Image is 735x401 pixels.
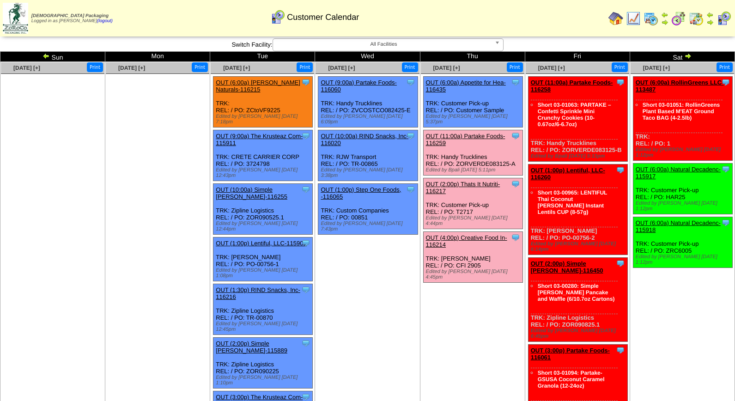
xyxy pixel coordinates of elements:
div: TRK: Zipline Logistics REL: / PO: ZOR090825.1 [528,258,627,342]
a: OUT (1:00p) Step One Foods, -116065 [321,186,401,200]
button: Print [297,62,313,72]
div: Edited by [PERSON_NAME] [DATE] 5:37pm [426,114,522,125]
button: Print [717,62,733,72]
td: Thu [420,52,525,62]
td: Sat [630,52,735,62]
a: OUT (2:00p) Simple [PERSON_NAME]-116450 [531,260,603,274]
a: Short 03-00280: Simple [PERSON_NAME] Pancake and Waffle (6/10.7oz Cartons) [538,283,615,302]
a: OUT (11:00a) Partake Foods-116259 [426,133,505,146]
a: OUT (2:00p) Thats It Nutriti-116217 [426,181,500,194]
a: OUT (6:00a) Appetite for Hea-116435 [426,79,506,93]
button: Print [192,62,208,72]
a: OUT (2:00p) Simple [PERSON_NAME]-115889 [216,340,287,354]
img: Tooltip [721,218,730,227]
a: [DATE] [+] [643,65,670,71]
a: OUT (3:00p) Partake Foods-116061 [531,347,610,361]
img: calendarblend.gif [671,11,686,26]
span: All Facilities [277,39,491,50]
a: (logout) [97,18,113,24]
img: Tooltip [616,165,625,175]
img: Tooltip [616,259,625,268]
img: Tooltip [301,78,310,87]
img: arrowleft.gif [706,11,714,18]
a: OUT (1:00p) Lentiful, LLC-116260 [531,167,605,181]
div: Edited by [PERSON_NAME] [DATE] 6:09pm [321,114,417,125]
div: Edited by [PERSON_NAME] [DATE] 1:12pm [636,200,732,212]
a: OUT (6:00a) Natural Decadenc-115917 [636,166,721,180]
a: Short 03-00965: LENTIFUL Thai Coconut [PERSON_NAME] Instant Lentils CUP (8-57g) [538,189,607,215]
img: Tooltip [301,285,310,294]
a: OUT (1:00p) Lentiful, LLC-115903 [216,240,306,247]
div: TRK: Customer Pick-up REL: / PO: Customer Sample [423,77,522,128]
img: Tooltip [721,164,730,174]
a: OUT (9:00a) The Krusteaz Com-115911 [216,133,303,146]
img: line_graph.gif [626,11,641,26]
img: arrowright.gif [684,52,692,60]
img: Tooltip [511,179,520,188]
button: Print [507,62,523,72]
img: Tooltip [511,233,520,242]
div: TRK: Customer Pick-up REL: / PO: ZRC6005 [633,217,732,268]
div: TRK: [PERSON_NAME] REL: / PO: PO-00756-2 [528,164,627,255]
div: Edited by Bpali [DATE] 5:13pm [531,153,627,159]
img: Tooltip [301,339,310,348]
img: arrowleft.gif [661,11,668,18]
div: Edited by [PERSON_NAME] [DATE] 7:43pm [321,221,417,232]
img: Tooltip [301,131,310,140]
div: TRK: Zipline Logistics REL: / PO: TR-00870 [213,284,313,335]
img: zoroco-logo-small.webp [3,3,28,34]
div: TRK: Handy Trucklines REL: / PO: ZORVERDE083125-B [528,77,627,162]
div: TRK: Custom Companies REL: / PO: 00851 [318,184,418,235]
div: Edited by [PERSON_NAME] [DATE] 1:12pm [636,254,732,265]
a: OUT (6:00a) Natural Decadenc-115918 [636,219,721,233]
a: OUT (1:30p) RIND Snacks, Inc-116216 [216,286,300,300]
img: Tooltip [616,78,625,87]
img: Tooltip [301,238,310,248]
div: TRK: Customer Pick-up REL: / PO: HAR25 [633,164,732,214]
a: [DATE] [+] [328,65,355,71]
div: TRK: CRETE CARRIER CORP REL: / PO: 3724798 [213,130,313,181]
span: Logged in as [PERSON_NAME] [31,13,113,24]
td: Tue [210,52,315,62]
img: arrowright.gif [706,18,714,26]
a: OUT (4:00p) Creative Food In-116214 [426,234,507,248]
a: OUT (9:00a) Partake Foods-116060 [321,79,397,93]
div: Edited by [PERSON_NAME] [DATE] 12:44pm [216,221,312,232]
img: Tooltip [406,78,415,87]
img: Tooltip [301,185,310,194]
div: TRK: Handy Trucklines REL: / PO: ZORVERDE083125-A [423,130,522,176]
img: calendarprod.gif [644,11,658,26]
img: calendarcustomer.gif [717,11,731,26]
div: TRK: [PERSON_NAME] REL: / PO: PO-00756-1 [213,237,313,281]
img: Tooltip [406,185,415,194]
a: [DATE] [+] [223,65,250,71]
div: TRK: Zipline Logistics REL: / PO: ZOR090225 [213,338,313,389]
td: Fri [525,52,630,62]
img: Tooltip [511,78,520,87]
div: Edited by [PERSON_NAME] [DATE] 6:45pm [531,328,627,339]
div: Edited by [PERSON_NAME] [DATE] 1:12pm [636,147,732,158]
a: [DATE] [+] [118,65,145,71]
a: OUT (10:00a) Simple [PERSON_NAME]-116255 [216,186,287,200]
button: Print [402,62,418,72]
img: arrowright.gif [661,18,668,26]
div: Edited by [PERSON_NAME] [DATE] 1:10pm [216,375,312,386]
span: Customer Calendar [287,12,359,22]
div: Edited by [PERSON_NAME] [DATE] 1:08pm [216,267,312,279]
a: [DATE] [+] [433,65,460,71]
div: TRK: [PERSON_NAME] REL: / PO: CFI 2905 [423,232,522,283]
div: Edited by [PERSON_NAME] [DATE] 12:43pm [216,167,312,178]
a: [DATE] [+] [13,65,40,71]
td: Sun [0,52,105,62]
img: calendarcustomer.gif [270,10,285,24]
div: TRK: Zipline Logistics REL: / PO: ZOR090525.1 [213,184,313,235]
div: Edited by [PERSON_NAME] [DATE] 4:45pm [426,269,522,280]
span: [DATE] [+] [538,65,565,71]
div: TRK: REL: / PO: 1 [633,77,732,161]
img: arrowleft.gif [43,52,50,60]
a: Short 03-01063: PARTAKE – Confetti Sprinkle Mini Crunchy Cookies (10-0.67oz/6-6.7oz) [538,102,611,128]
